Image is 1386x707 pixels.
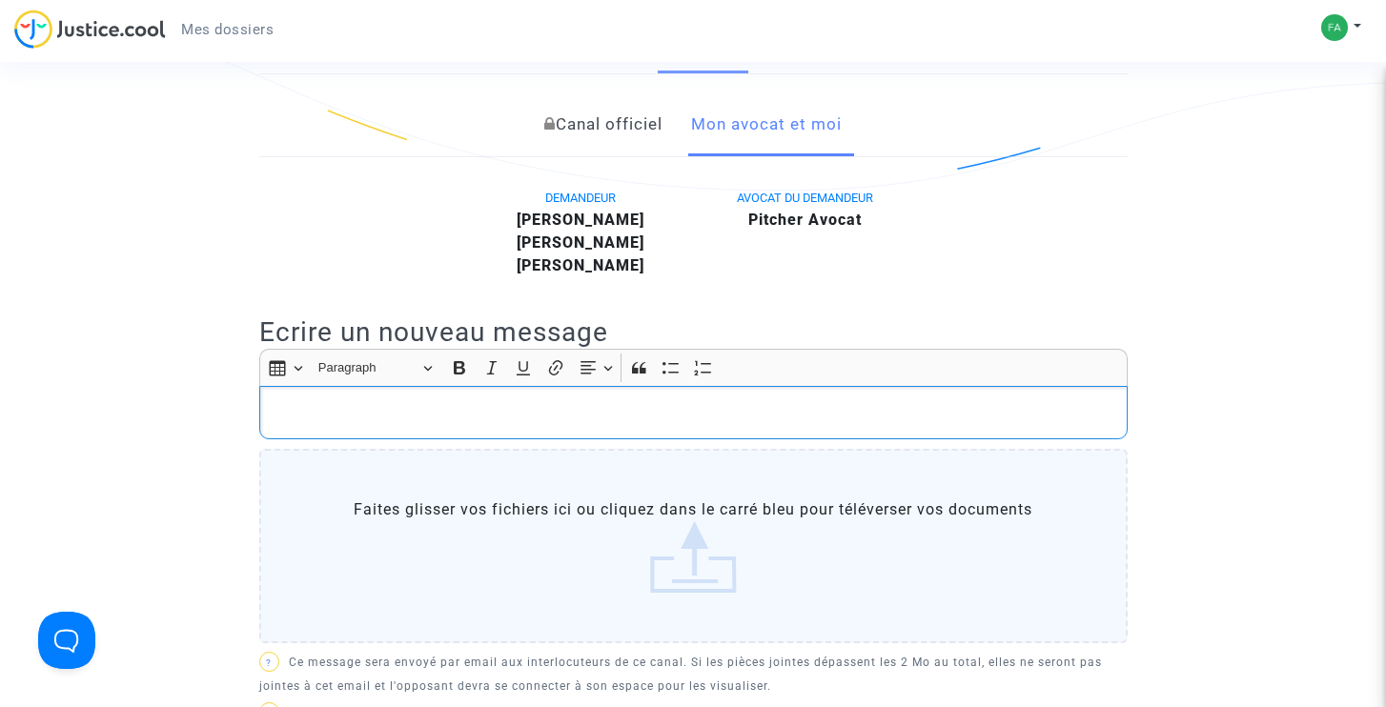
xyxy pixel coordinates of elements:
[259,349,1128,386] div: Editor toolbar
[517,211,644,229] b: [PERSON_NAME]
[517,233,644,252] b: [PERSON_NAME]
[517,256,644,274] b: [PERSON_NAME]
[259,651,1128,698] p: Ce message sera envoyé par email aux interlocuteurs de ce canal. Si les pièces jointes dépassent ...
[545,191,616,205] span: DEMANDEUR
[259,315,1128,349] h2: Ecrire un nouveau message
[259,386,1128,439] div: Rich Text Editor, main
[266,657,272,668] span: ?
[318,356,418,379] span: Paragraph
[166,15,289,44] a: Mes dossiers
[1321,14,1348,41] img: 20c3d09ba7dc147ea7c36425ec287d2b
[310,353,441,383] button: Paragraph
[181,21,274,38] span: Mes dossiers
[737,191,873,205] span: AVOCAT DU DEMANDEUR
[14,10,166,49] img: jc-logo.svg
[748,211,862,229] b: Pitcher Avocat
[38,612,95,669] iframe: Help Scout Beacon - Open
[691,93,842,156] a: Mon avocat et moi
[544,93,662,156] a: Canal officiel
